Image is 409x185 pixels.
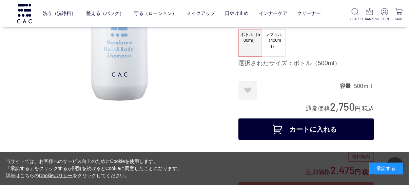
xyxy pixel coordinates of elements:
a: インナーケア [259,5,287,22]
p: SEARCH [350,16,360,21]
button: カートに入れる [238,118,374,140]
p: LOGIN [379,16,389,21]
a: 洗う（洗浄料） [43,5,76,22]
span: 通常価格 [306,105,330,112]
dd: 500ｍｌ [354,82,374,90]
a: 日やけ止め [225,5,249,22]
a: SEARCH [350,8,360,21]
span: 円 [355,105,361,112]
img: logo [16,4,33,23]
a: メイクアップ [187,5,215,22]
a: Cookieポリシー [39,173,73,178]
div: 承諾する [369,163,403,174]
a: RANKING [365,8,374,21]
span: ボトル（500ml） [239,30,262,49]
span: 税込 [362,105,374,112]
p: CART [394,16,404,21]
div: 選択されたサイズ：ボトル（500ml） [238,59,374,68]
a: 整える（パック） [86,5,124,22]
span: レフィル（400ml） [262,30,285,51]
div: 当サイトでは、お客様へのサービス向上のためにCookieを使用します。 「承諾する」をクリックするか閲覧を続けるとCookieに同意したことになります。 詳細はこちらの をクリックしてください。 [6,158,182,179]
dt: 容量 [340,82,354,90]
a: クリーナー [297,5,321,22]
p: RANKING [365,16,374,21]
a: LOGIN [379,8,389,21]
a: お気に入りに登録する [238,81,257,100]
a: CART [394,8,404,21]
span: 2,750 [330,100,355,113]
a: 守る（ローション） [134,5,177,22]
